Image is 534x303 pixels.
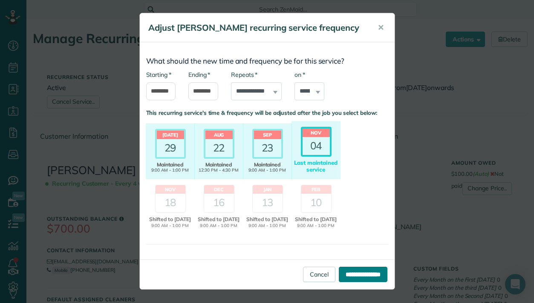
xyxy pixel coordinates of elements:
[293,216,339,223] span: Shifted to [DATE]
[303,128,330,137] header: Nov
[293,160,339,173] div: Last maintained service
[157,139,184,157] div: 29
[146,109,388,117] p: This recurring service's time & frequency will be adjusted after the job you select below:
[244,216,291,223] span: Shifted to [DATE]
[253,194,283,212] div: 13
[196,168,242,173] span: 12:30 PM - 4:30 PM
[205,131,233,139] header: Aug
[303,267,335,282] a: Cancel
[147,162,193,168] span: Maintained
[301,194,331,212] div: 10
[147,216,193,223] span: Shifted to [DATE]
[188,70,210,79] label: Ending
[253,185,283,194] header: Jan
[204,185,234,194] header: Dec
[196,223,242,229] span: 9:00 AM - 1:00 PM
[378,23,384,32] span: ✕
[146,70,171,79] label: Starting
[147,168,193,173] span: 9:00 AM - 1:00 PM
[156,194,185,212] div: 18
[301,185,331,194] header: Feb
[294,70,305,79] label: on
[204,194,234,212] div: 16
[244,223,291,229] span: 9:00 AM - 1:00 PM
[244,168,291,173] span: 9:00 AM - 1:00 PM
[196,162,242,168] span: Maintained
[231,70,257,79] label: Repeats
[148,22,366,34] h5: Adjust [PERSON_NAME] recurring service frequency
[205,139,233,157] div: 22
[157,131,184,139] header: [DATE]
[254,139,281,157] div: 23
[254,131,281,139] header: Sep
[156,185,185,194] header: Nov
[303,137,330,155] div: 04
[146,57,388,65] h3: What should the new time and frequency be for this service?
[147,223,193,229] span: 9:00 AM - 1:00 PM
[293,223,339,229] span: 9:00 AM - 1:00 PM
[196,216,242,223] span: Shifted to [DATE]
[244,162,291,168] span: Maintained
